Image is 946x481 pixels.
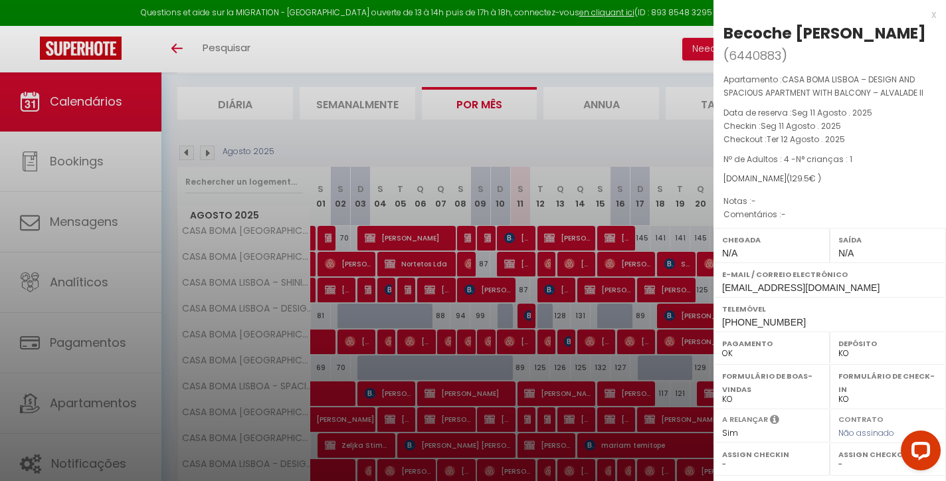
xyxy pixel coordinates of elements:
[729,47,781,64] span: 6440883
[723,195,936,208] p: Notas :
[792,107,872,118] span: Seg 11 Agosto . 2025
[722,248,737,258] span: N/A
[838,414,884,423] label: Contrato
[781,209,786,220] span: -
[723,23,926,44] div: Becoche [PERSON_NAME]
[723,73,936,100] p: Apartamento :
[722,268,937,281] label: E-mail / Correio electrónico
[787,173,821,184] span: ( € )
[838,448,937,461] label: Assign Checkout
[723,106,936,120] p: Data de reserva :
[838,248,854,258] span: N/A
[838,337,937,350] label: Depósito
[770,414,779,429] i: Select YES if you want to send post-checkout messages sequences
[723,173,936,185] div: [DOMAIN_NAME]
[722,448,821,461] label: Assign Checkin
[838,369,937,396] label: Formulário de check-in
[713,7,936,23] div: x
[890,425,946,481] iframe: LiveChat chat widget
[838,233,937,246] label: Saída
[723,46,787,64] span: ( )
[796,153,852,165] span: N° crianças : 1
[722,414,768,425] label: A relançar
[761,120,841,132] span: Seg 11 Agosto . 2025
[723,153,852,165] span: Nº de Adultos : 4 -
[722,369,821,396] label: Formulário de boas-vindas
[722,282,880,293] span: [EMAIL_ADDRESS][DOMAIN_NAME]
[838,427,894,438] span: Não assinado
[751,195,756,207] span: -
[722,337,821,350] label: Pagamento
[723,74,923,98] span: CASA BOMA LISBOA – DESIGN AND SPACIOUS APARTMENT WITH BALCONY – ALVALADE II
[723,120,936,133] p: Checkin :
[767,134,845,145] span: Ter 12 Agosto . 2025
[790,173,809,184] span: 129.5
[723,208,936,221] p: Comentários :
[722,233,821,246] label: Chegada
[722,317,806,328] span: [PHONE_NUMBER]
[722,302,937,316] label: Telemóvel
[723,133,936,146] p: Checkout :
